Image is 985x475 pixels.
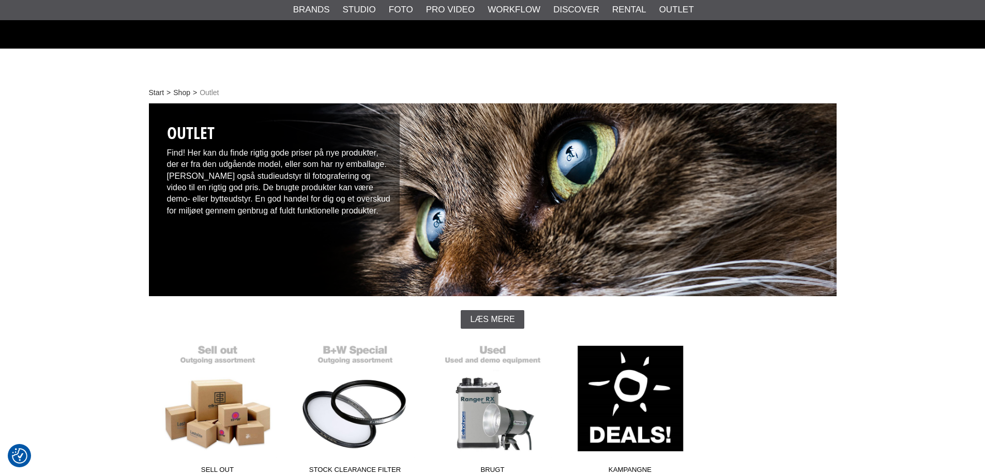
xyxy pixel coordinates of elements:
img: Outlet Fotostudie Brugt Fotoudstyr/ Fotograf Jaanus Ree [149,103,837,296]
a: Brands [293,3,330,17]
span: Outlet [200,87,219,98]
h1: Outlet [167,121,392,145]
a: Start [149,87,164,98]
span: > [166,87,171,98]
span: > [193,87,197,98]
a: Outlet [659,3,694,17]
a: Shop [173,87,190,98]
a: Studio [343,3,376,17]
a: Discover [553,3,599,17]
div: Find! Her kan du finde rigtig gode priser på nye produkter, der er fra den udgående model, eller ... [159,114,400,222]
a: Foto [389,3,413,17]
button: Samtykkepræferencer [12,447,27,465]
a: Rental [612,3,646,17]
a: Workflow [488,3,540,17]
span: Læs mere [470,315,514,324]
img: Revisit consent button [12,448,27,464]
a: Pro Video [426,3,475,17]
